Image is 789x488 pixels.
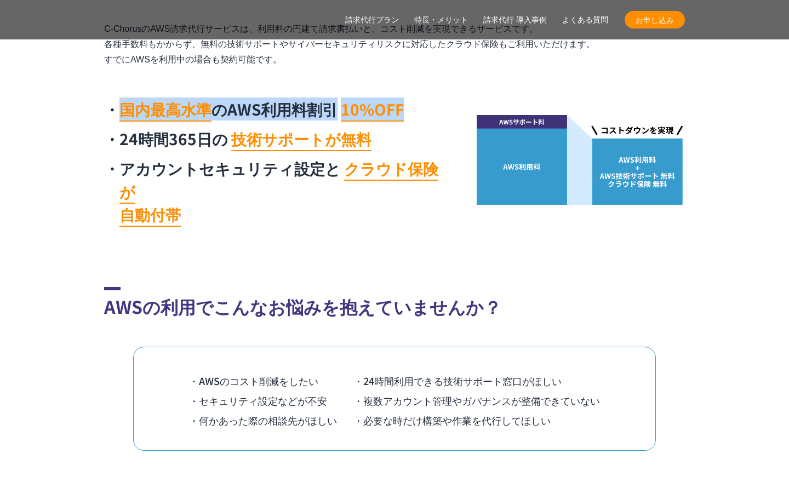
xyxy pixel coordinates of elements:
[562,14,608,26] a: よくある質問
[414,14,468,26] a: 特長・メリット
[477,115,685,205] img: AWS請求代行で大幅な割引が実現できる仕組み
[353,371,600,391] li: ・24時間利用できる技術サポート窓口がほしい
[189,371,353,391] li: ・AWSのコスト削減をしたい
[625,14,685,26] span: お申し込み
[104,287,685,319] h2: AWSの利用でこんなお悩みを抱えていませんか？
[119,157,438,227] mark: クラウド保険が 自動付帯
[104,127,449,150] li: 24時間365日の
[189,391,353,410] li: ・セキュリティ設定などが不安
[231,128,371,151] mark: 技術サポートが無料
[104,157,449,226] li: アカウントセキュリティ設定と
[345,14,399,26] a: 請求代行プラン
[104,21,685,67] p: C-ChorusのAWS請求代行サービスは、利用料の円建て請求書払いと、コスト削減を実現できるサービスです。 各種手数料もかからず、無料の技術サポートやサイバーセキュリティリスクに対応したクラウ...
[353,391,600,410] li: ・複数アカウント管理やガバナンスが整備できていない
[104,97,449,120] li: のAWS利用料割引
[483,14,547,26] a: 請求代行 導入事例
[119,98,211,122] mark: 国内最高水準
[625,11,685,28] a: お申し込み
[353,410,600,430] li: ・必要な時だけ構築や作業を代行してほしい
[341,98,404,122] mark: 10%OFF
[189,410,353,430] li: ・何かあった際の相談先がほしい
